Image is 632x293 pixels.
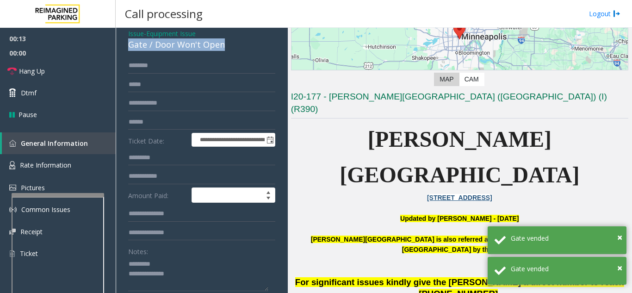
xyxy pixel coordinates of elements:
img: 'icon' [9,140,16,147]
span: Decrease value [262,195,275,203]
span: Pause [19,110,37,119]
img: logout [613,9,620,19]
label: Map [434,73,459,86]
a: Logout [589,9,620,19]
label: CAM [459,73,484,86]
span: [PERSON_NAME][GEOGRAPHIC_DATA] [340,127,579,187]
img: 'icon' [9,249,15,258]
label: Notes: [128,243,148,256]
div: Gate vended [511,264,620,274]
b: [PERSON_NAME][GEOGRAPHIC_DATA] is also referred as Blue Ramp, [GEOGRAPHIC_DATA] or [GEOGRAPHIC_DA... [311,236,608,253]
label: Ticket Date: [126,133,189,147]
span: Hang Up [19,66,45,76]
span: Pictures [21,183,45,192]
span: Dtmf [21,88,37,98]
span: Toggle popup [265,133,275,146]
div: Gate vended [511,233,620,243]
span: × [617,262,622,274]
span: Issue [128,29,144,38]
img: 'icon' [9,161,15,169]
div: Gate / Door Won't Open [128,38,275,51]
span: × [617,231,622,243]
span: Rate Information [20,161,71,169]
span: - [144,29,196,38]
div: 800 East 28th Street, Minneapolis, MN [453,22,465,39]
font: Updated by [PERSON_NAME] - [DATE] [400,215,519,222]
a: [STREET_ADDRESS] [427,194,492,201]
h3: I20-177 - [PERSON_NAME][GEOGRAPHIC_DATA] ([GEOGRAPHIC_DATA]) (I) (R390) [291,91,628,118]
img: 'icon' [9,206,17,213]
h3: Call processing [120,2,207,25]
span: Equipment Issue [146,29,196,38]
span: Increase value [262,188,275,195]
a: General Information [2,132,116,154]
img: 'icon' [9,229,16,235]
span: General Information [21,139,88,148]
button: Close [617,231,622,244]
img: 'icon' [9,185,16,191]
button: Close [617,261,622,275]
label: Amount Paid: [126,187,189,203]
